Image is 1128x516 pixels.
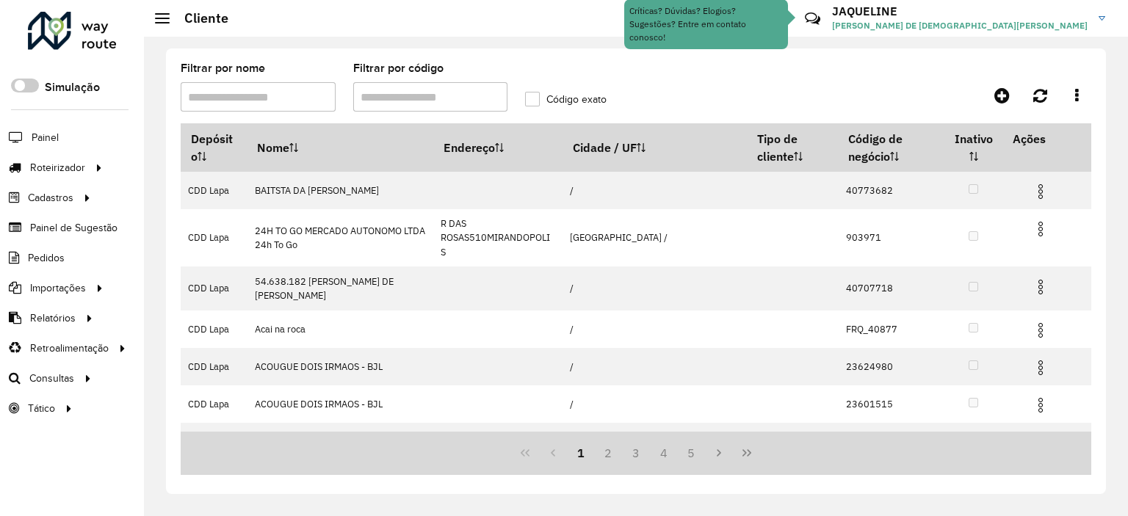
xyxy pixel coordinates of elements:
td: [GEOGRAPHIC_DATA] / [563,209,747,267]
a: Contato Rápido [797,3,828,34]
th: Ações [1002,123,1091,154]
th: Código de negócio [838,123,944,172]
td: CDD Lapa [181,310,247,348]
span: Retroalimentação [30,341,109,356]
button: 5 [678,439,706,467]
span: Roteirizador [30,160,85,175]
span: [PERSON_NAME] DE [DEMOGRAPHIC_DATA][PERSON_NAME] [832,19,1088,32]
span: Cadastros [28,190,73,206]
span: Importações [30,280,86,296]
td: FRQ_40877 [838,310,944,348]
button: 2 [594,439,622,467]
button: 4 [650,439,678,467]
span: Pedidos [28,250,65,266]
td: CDD Lapa [181,172,247,209]
span: Painel de Sugestão [30,220,117,236]
span: Consultas [29,371,74,386]
span: Painel [32,130,59,145]
td: 23624980 [838,348,944,385]
td: ACOUGUE DOIS IRMAOS - BJL [247,348,433,385]
span: Tático [28,401,55,416]
td: 40707718 [838,266,944,310]
th: Tipo de cliente [747,123,838,172]
td: CDD Lapa [181,423,247,460]
button: 1 [567,439,595,467]
button: Next Page [705,439,733,467]
td: CDD Lapa [181,266,247,310]
td: Acai na roca [247,310,433,348]
label: Simulação [45,79,100,96]
td: ACOUGUE [PERSON_NAME] [247,423,433,460]
button: 3 [622,439,650,467]
td: / [563,348,747,385]
td: 99908966 [838,423,944,460]
th: Endereço [433,123,563,172]
td: 54.638.182 [PERSON_NAME] DE [PERSON_NAME] [247,266,433,310]
td: 24H TO GO MERCADO AUTONOMO LTDA 24h To Go [247,209,433,267]
td: CDD Lapa [181,209,247,267]
td: / [563,385,747,423]
td: BAITSTA DA [PERSON_NAME] [247,172,433,209]
td: 40773682 [838,172,944,209]
td: / [563,423,747,460]
td: 903971 [838,209,944,267]
td: 23601515 [838,385,944,423]
button: Last Page [733,439,761,467]
span: Relatórios [30,310,76,326]
h3: JAQUELINE [832,4,1088,18]
label: Código exato [525,92,607,107]
th: Inativo [944,123,1003,172]
td: / [563,310,747,348]
h2: Cliente [170,10,228,26]
td: ACOUGUE DOIS IRMAOS - BJL [247,385,433,423]
th: Cidade / UF [563,123,747,172]
th: Nome [247,123,433,172]
td: R DAS ROSAS510MIRANDOPOLIS [433,209,563,267]
td: / [563,172,747,209]
label: Filtrar por nome [181,59,265,77]
td: CDD Lapa [181,385,247,423]
th: Depósito [181,123,247,172]
td: CDD Lapa [181,348,247,385]
td: / [563,266,747,310]
label: Filtrar por código [353,59,444,77]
